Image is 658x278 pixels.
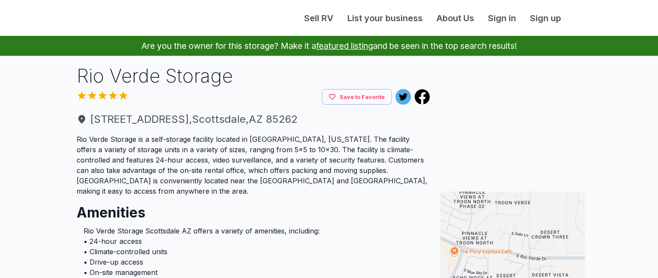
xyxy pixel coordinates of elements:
a: [STREET_ADDRESS],Scottsdale,AZ 85262 [77,112,430,127]
button: Save to Favorite [322,89,392,105]
a: List your business [340,12,430,25]
iframe: Advertisement [440,63,585,171]
h1: Rio Verde Storage [77,63,430,89]
a: About Us [430,12,481,25]
li: • Climate-controlled units [83,246,424,257]
a: Sell RV [297,12,340,25]
p: Rio Verde Storage is a self-storage facility located in [GEOGRAPHIC_DATA], [US_STATE]. The facili... [77,134,430,196]
a: Sign in [481,12,523,25]
a: Sign up [523,12,568,25]
li: • On-site management [83,267,424,278]
li: • 24-hour access [83,236,424,246]
li: Rio Verde Storage Scottsdale AZ offers a variety of amenities, including: [83,226,424,236]
a: featured listing [316,41,373,51]
h2: Amenities [77,196,430,222]
p: Are you the owner for this storage? Make it a and be seen in the top search results! [10,36,648,56]
span: [STREET_ADDRESS] , Scottsdale , AZ 85262 [77,112,430,127]
li: • Drive-up access [83,257,424,267]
